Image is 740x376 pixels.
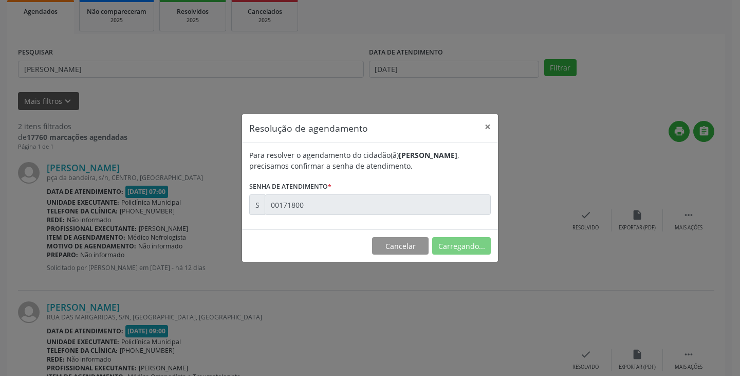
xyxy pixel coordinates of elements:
div: Para resolver o agendamento do cidadão(ã) , precisamos confirmar a senha de atendimento. [249,150,491,171]
button: Carregando... [432,237,491,255]
label: Senha de atendimento [249,178,331,194]
button: Close [477,114,498,139]
div: S [249,194,265,215]
button: Cancelar [372,237,429,255]
h5: Resolução de agendamento [249,121,368,135]
b: [PERSON_NAME] [399,150,457,160]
